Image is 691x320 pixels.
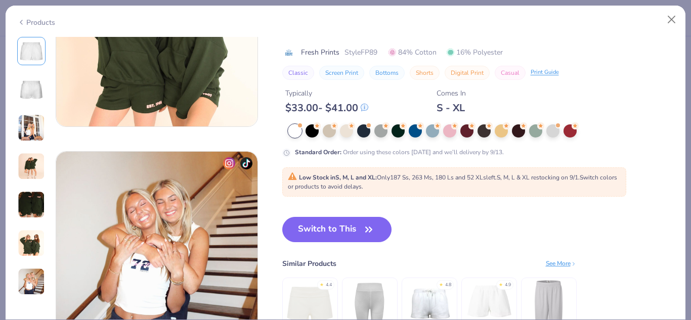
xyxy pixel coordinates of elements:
img: tiktok-icon.png [240,157,252,169]
span: 84% Cotton [388,47,437,58]
div: Typically [285,88,368,99]
button: Switch to This [282,217,392,242]
img: brand logo [282,49,296,57]
div: ★ [320,282,324,286]
strong: Standard Order : [295,148,341,156]
img: User generated content [18,191,45,218]
div: Order using these colors [DATE] and we’ll delivery by 9/13. [295,148,504,157]
div: Comes In [437,88,466,99]
div: $ 33.00 - $ 41.00 [285,102,368,114]
span: 16% Polyester [447,47,503,58]
strong: Low Stock in S, M, L and XL : [299,173,377,181]
img: Front [19,39,44,63]
div: Print Guide [531,68,559,77]
span: Style FP89 [344,47,377,58]
img: insta-icon.png [223,157,235,169]
img: Back [19,77,44,102]
img: User generated content [18,114,45,142]
button: Bottoms [369,66,405,80]
div: ★ [499,282,503,286]
div: 4.4 [326,282,332,289]
button: Shorts [410,66,440,80]
button: Classic [282,66,314,80]
button: Digital Print [445,66,490,80]
div: 4.8 [445,282,451,289]
img: User generated content [18,153,45,180]
span: Fresh Prints [301,47,339,58]
div: Similar Products [282,258,336,269]
button: Close [662,10,681,29]
img: User generated content [18,268,45,295]
div: 4.9 [505,282,511,289]
img: User generated content [18,230,45,257]
div: See More [546,259,577,268]
div: S - XL [437,102,466,114]
button: Casual [495,66,526,80]
div: Products [17,17,55,28]
button: Screen Print [319,66,364,80]
span: Only 187 Ss, 263 Ms, 180 Ls and 52 XLs left. S, M, L & XL restocking on 9/1. Switch colors or pro... [288,173,617,191]
div: ★ [439,282,443,286]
